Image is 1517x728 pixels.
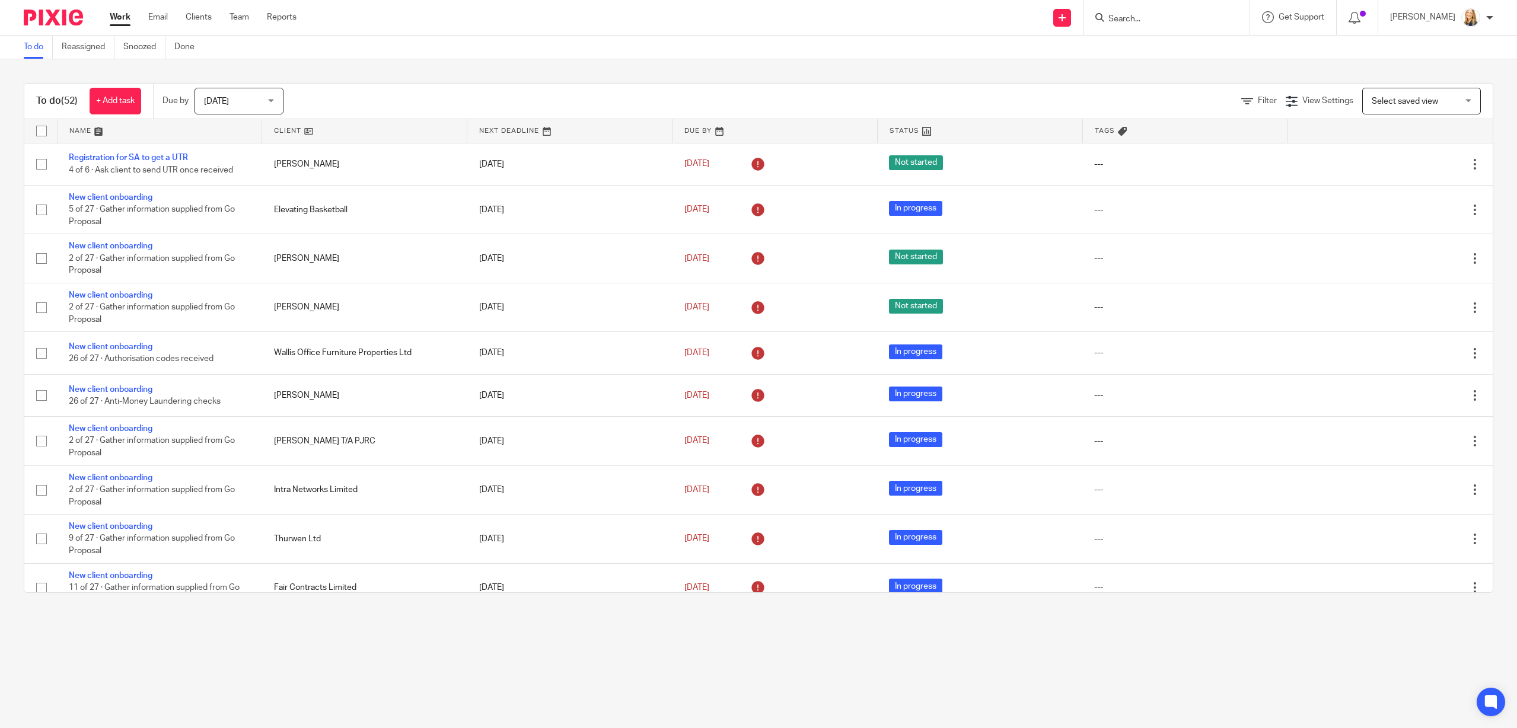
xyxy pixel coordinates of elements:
div: --- [1094,158,1276,170]
div: --- [1094,582,1276,593]
span: 2 of 27 · Gather information supplied from Go Proposal [69,437,235,458]
a: Work [110,11,130,23]
span: [DATE] [684,437,709,445]
td: [PERSON_NAME] [262,374,467,416]
img: Pixie [24,9,83,25]
a: New client onboarding [69,424,152,433]
a: Done [174,36,203,59]
td: [PERSON_NAME] T/A PJRC [262,417,467,465]
p: Due by [162,95,189,107]
span: 11 of 27 · Gather information supplied from Go Proposal [69,583,240,604]
span: 9 of 27 · Gather information supplied from Go Proposal [69,535,235,555]
td: Thurwen Ltd [262,515,467,563]
a: + Add task [90,88,141,114]
a: New client onboarding [69,474,152,482]
td: Fair Contracts Limited [262,563,467,612]
td: [PERSON_NAME] [262,234,467,283]
td: [DATE] [467,283,673,331]
span: Get Support [1279,13,1324,21]
span: 5 of 27 · Gather information supplied from Go Proposal [69,206,235,226]
span: In progress [889,201,942,216]
div: --- [1094,301,1276,313]
span: Not started [889,250,943,264]
span: Not started [889,299,943,314]
a: To do [24,36,53,59]
a: New client onboarding [69,291,152,299]
td: [DATE] [467,465,673,514]
span: 26 of 27 · Anti-Money Laundering checks [69,397,221,405]
span: [DATE] [684,486,709,494]
div: --- [1094,484,1276,496]
img: Headshot%20White%20Background.jpg [1461,8,1480,27]
div: --- [1094,253,1276,264]
a: New client onboarding [69,193,152,202]
td: [PERSON_NAME] [262,143,467,185]
a: Email [148,11,168,23]
div: --- [1094,204,1276,216]
span: In progress [889,432,942,447]
td: [PERSON_NAME] [262,283,467,331]
span: [DATE] [684,583,709,592]
td: [DATE] [467,374,673,416]
span: (52) [61,96,78,106]
span: Not started [889,155,943,170]
a: New client onboarding [69,571,152,580]
a: Team [230,11,249,23]
a: Reports [267,11,297,23]
span: 2 of 27 · Gather information supplied from Go Proposal [69,486,235,506]
span: [DATE] [684,254,709,263]
span: 26 of 27 · Authorisation codes received [69,355,213,363]
td: [DATE] [467,185,673,234]
span: [DATE] [684,391,709,400]
td: [DATE] [467,143,673,185]
a: New client onboarding [69,242,152,250]
td: [DATE] [467,417,673,465]
a: Reassigned [62,36,114,59]
td: [DATE] [467,234,673,283]
a: Clients [186,11,212,23]
span: Select saved view [1372,97,1438,106]
a: Registration for SA to get a UTR [69,154,188,162]
span: In progress [889,481,942,496]
a: New client onboarding [69,522,152,531]
span: In progress [889,344,942,359]
span: 2 of 27 · Gather information supplied from Go Proposal [69,303,235,324]
a: New client onboarding [69,385,152,394]
span: Tags [1095,127,1115,134]
div: --- [1094,347,1276,359]
span: [DATE] [684,205,709,213]
div: --- [1094,435,1276,447]
span: [DATE] [204,97,229,106]
span: [DATE] [684,349,709,357]
span: View Settings [1302,97,1353,105]
a: New client onboarding [69,343,152,351]
td: [DATE] [467,563,673,612]
span: 4 of 6 · Ask client to send UTR once received [69,166,233,174]
p: [PERSON_NAME] [1390,11,1455,23]
span: [DATE] [684,535,709,543]
h1: To do [36,95,78,107]
td: Elevating Basketball [262,185,467,234]
div: --- [1094,533,1276,545]
span: In progress [889,530,942,545]
td: Intra Networks Limited [262,465,467,514]
span: 2 of 27 · Gather information supplied from Go Proposal [69,254,235,275]
a: Snoozed [123,36,165,59]
span: [DATE] [684,160,709,168]
td: [DATE] [467,332,673,374]
span: [DATE] [684,303,709,311]
td: Wallis Office Furniture Properties Ltd [262,332,467,374]
div: --- [1094,389,1276,401]
span: Filter [1258,97,1277,105]
span: In progress [889,387,942,401]
input: Search [1107,14,1214,25]
span: In progress [889,579,942,593]
td: [DATE] [467,515,673,563]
